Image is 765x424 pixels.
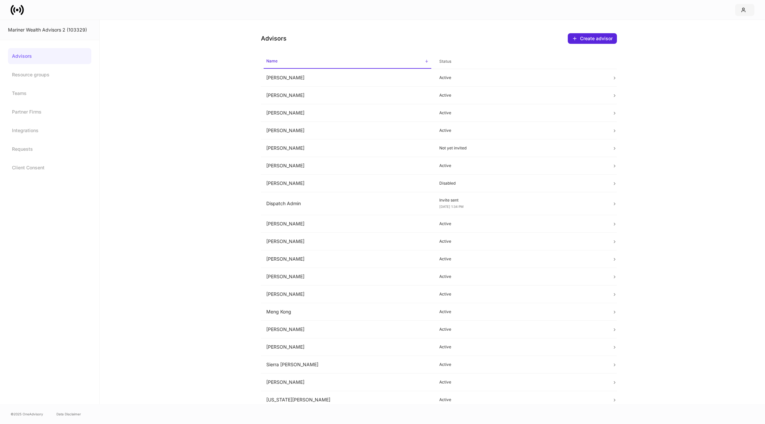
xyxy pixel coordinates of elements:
p: Active [439,221,602,226]
a: Client Consent [8,160,91,176]
td: [PERSON_NAME] [261,250,434,268]
td: Dispatch Admin [261,192,434,215]
td: [PERSON_NAME] [261,233,434,250]
p: Active [439,380,602,385]
p: Active [439,93,602,98]
td: [PERSON_NAME] [261,87,434,104]
p: Active [439,344,602,350]
a: Advisors [8,48,91,64]
a: Data Disclaimer [56,411,81,417]
td: [PERSON_NAME] [261,175,434,192]
a: Integrations [8,123,91,138]
td: [US_STATE][PERSON_NAME] [261,391,434,409]
td: [PERSON_NAME] [261,139,434,157]
td: [PERSON_NAME] [261,122,434,139]
td: [PERSON_NAME] [261,338,434,356]
td: [PERSON_NAME] [261,157,434,175]
td: [PERSON_NAME] [261,104,434,122]
p: Active [439,75,602,80]
p: Invite sent [439,198,602,203]
p: Active [439,256,602,262]
a: Partner Firms [8,104,91,120]
p: Active [439,362,602,367]
span: [DATE] 1:34 PM [439,205,464,209]
p: Active [439,327,602,332]
td: [PERSON_NAME] [261,374,434,391]
a: Teams [8,85,91,101]
td: [PERSON_NAME] [261,69,434,87]
p: Not yet invited [439,145,602,151]
h6: Status [439,58,451,64]
span: © 2025 OneAdvisory [11,411,43,417]
p: Active [439,239,602,244]
p: Active [439,274,602,279]
a: Resource groups [8,67,91,83]
button: Create advisor [568,33,617,44]
a: Requests [8,141,91,157]
td: [PERSON_NAME] [261,321,434,338]
span: Status [437,55,604,68]
div: Create advisor [580,35,613,42]
p: Active [439,163,602,168]
td: [PERSON_NAME] [261,215,434,233]
h4: Advisors [261,35,287,42]
p: Active [439,128,602,133]
p: Disabled [439,181,602,186]
p: Active [439,110,602,116]
span: Name [264,54,431,69]
p: Active [439,292,602,297]
h6: Name [266,58,278,64]
td: Meng Kong [261,303,434,321]
td: [PERSON_NAME] [261,286,434,303]
td: Sierra [PERSON_NAME] [261,356,434,374]
p: Active [439,309,602,314]
div: Mariner Wealth Advisors 2 (103329) [8,27,91,33]
p: Active [439,397,602,402]
td: [PERSON_NAME] [261,268,434,286]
